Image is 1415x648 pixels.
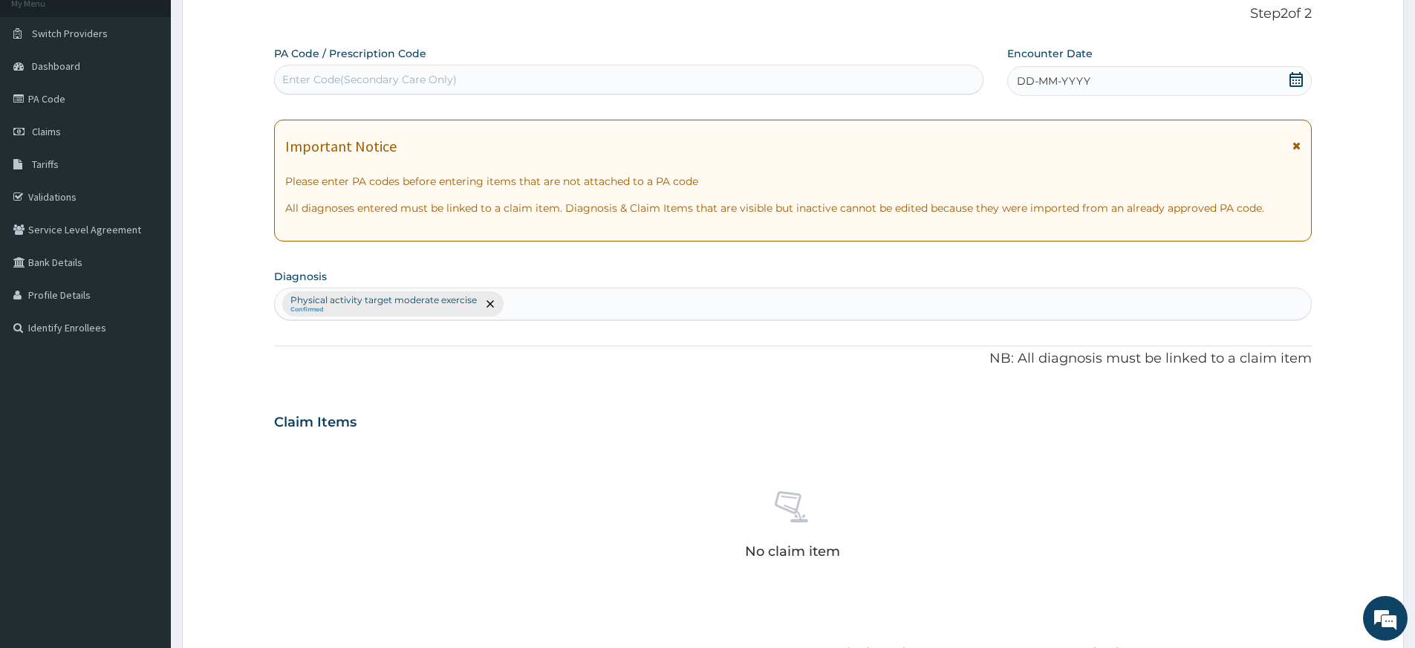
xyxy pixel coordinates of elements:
span: Switch Providers [32,27,108,40]
p: Step 2 of 2 [274,6,1312,22]
div: Chat with us now [77,83,250,103]
h3: Claim Items [274,415,357,431]
span: Tariffs [32,158,59,171]
p: All diagnoses entered must be linked to a claim item. Diagnosis & Claim Items that are visible bu... [285,201,1301,216]
span: We're online! [86,187,205,337]
p: Please enter PA codes before entering items that are not attached to a PA code [285,174,1301,189]
span: DD-MM-YYYY [1017,74,1090,88]
div: Minimize live chat window [244,7,279,43]
p: NB: All diagnosis must be linked to a claim item [274,349,1312,369]
span: Claims [32,125,61,138]
label: Encounter Date [1007,46,1093,61]
span: Dashboard [32,59,80,73]
h1: Important Notice [285,138,397,155]
img: d_794563401_company_1708531726252_794563401 [27,74,60,111]
p: No claim item [745,544,840,559]
textarea: Type your message and hit 'Enter' [7,406,283,458]
label: PA Code / Prescription Code [274,46,426,61]
label: Diagnosis [274,269,327,284]
div: Enter Code(Secondary Care Only) [282,72,457,87]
